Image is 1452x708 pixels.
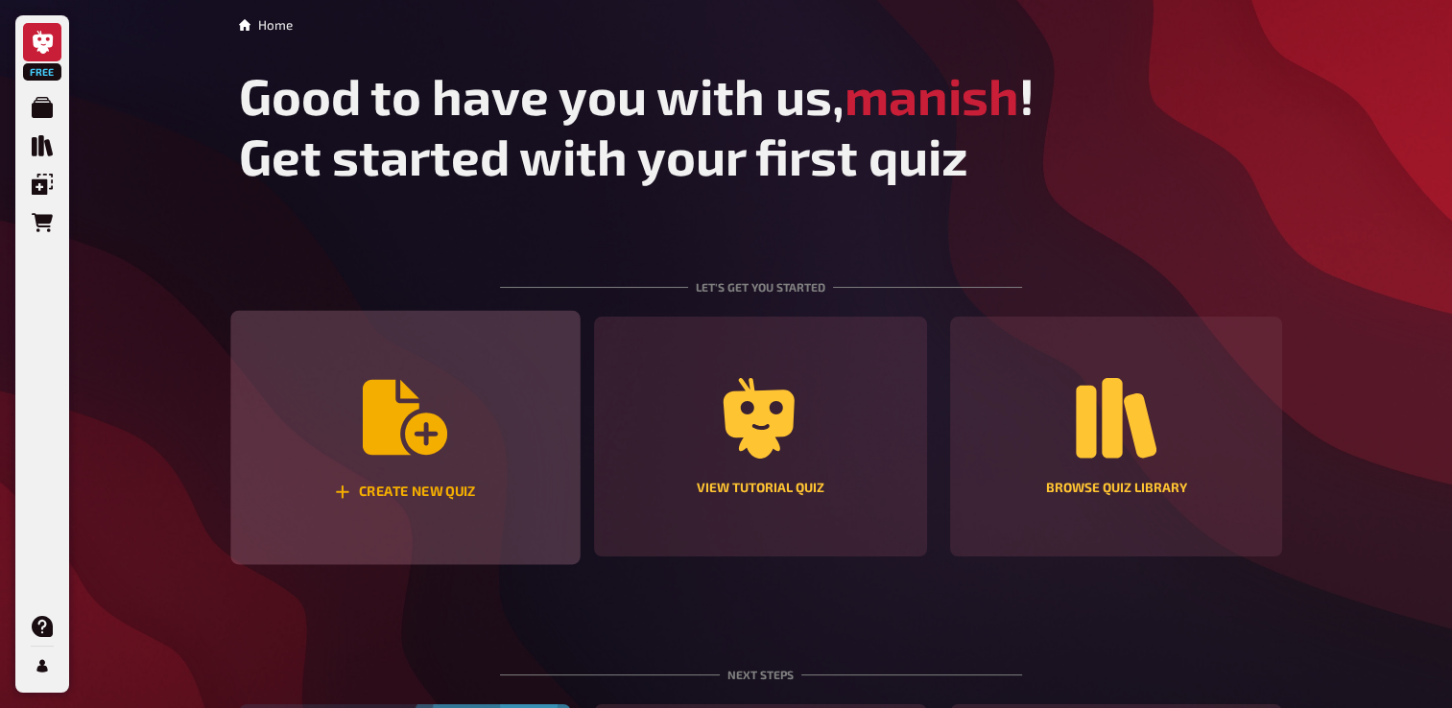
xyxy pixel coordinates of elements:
span: manish [845,65,1019,126]
a: View tutorial quiz [594,317,927,558]
h1: Good to have you with us, ! Get started with your first quiz [239,65,1283,186]
a: Browse Quiz Library [950,317,1283,558]
button: View tutorial quiz [594,317,927,556]
div: View tutorial quiz [697,482,824,495]
button: Browse Quiz Library [950,317,1283,556]
span: Free [25,66,60,78]
div: Create new quiz [334,484,475,501]
div: Browse Quiz Library [1046,482,1187,495]
div: Let's get you started [500,232,1022,317]
button: Create new quiz [230,311,580,565]
li: Home [258,15,293,35]
div: Next steps [500,620,1022,704]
